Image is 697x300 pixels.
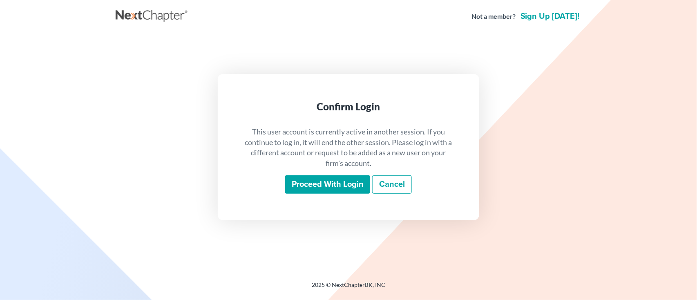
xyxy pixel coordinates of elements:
[285,175,370,194] input: Proceed with login
[244,100,453,113] div: Confirm Login
[372,175,412,194] a: Cancel
[471,12,516,21] strong: Not a member?
[116,281,581,296] div: 2025 © NextChapterBK, INC
[519,12,581,20] a: Sign up [DATE]!
[244,127,453,169] p: This user account is currently active in another session. If you continue to log in, it will end ...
